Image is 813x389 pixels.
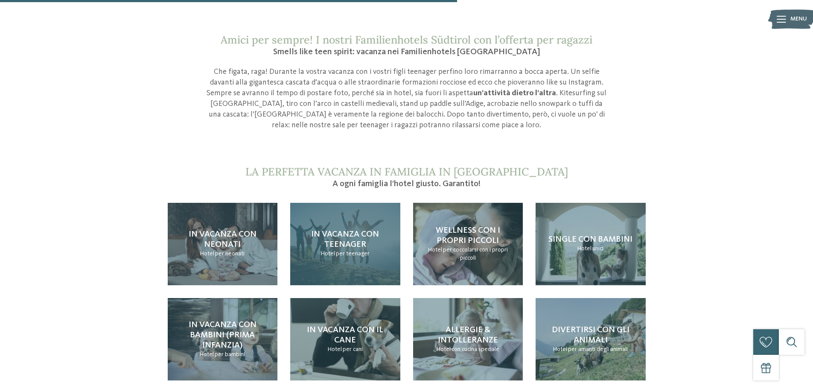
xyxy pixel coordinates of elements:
[215,251,245,257] span: per neonati
[343,346,363,352] span: per cani
[592,246,603,252] span: unici
[413,203,523,285] a: Progettate delle vacanze con i vostri figli teenager? Wellness con i propri piccoli Hotel per coc...
[273,48,540,56] span: Smells like teen spirit: vacanza nei Familienhotels [GEOGRAPHIC_DATA]
[307,326,383,345] span: In vacanza con il cane
[413,298,523,380] a: Progettate delle vacanze con i vostri figli teenager? Allergie & intolleranze Hotel con cucina sp...
[189,321,256,350] span: In vacanza con bambini (prima infanzia)
[443,247,508,261] span: per coccolarsi con i propri piccoli
[328,346,342,352] span: Hotel
[568,346,628,352] span: per amanti degli animali
[200,251,214,257] span: Hotel
[245,165,568,178] span: La perfetta vacanza in famiglia in [GEOGRAPHIC_DATA]
[290,298,400,380] a: Progettate delle vacanze con i vostri figli teenager? In vacanza con il cane Hotel per cani
[168,203,278,285] a: Progettate delle vacanze con i vostri figli teenager? In vacanza con neonati Hotel per neonati
[552,326,629,345] span: Divertirsi con gli animali
[221,33,592,47] span: Amici per sempre! I nostri Familienhotels Südtirol con l’offerta per ragazzi
[311,230,379,249] span: In vacanza con teenager
[536,203,646,285] a: Progettate delle vacanze con i vostri figli teenager? Single con bambini Hotel unici
[332,180,481,188] span: A ogni famiglia l’hotel giusto. Garantito!
[204,67,609,131] p: Che figata, raga! Durante la vostra vacanza con i vostri figli teenager perfino loro rimarranno a...
[536,298,646,380] a: Progettate delle vacanze con i vostri figli teenager? Divertirsi con gli animali Hotel per amanti...
[200,351,214,357] span: Hotel
[452,346,499,352] span: con cucina speciale
[428,247,442,253] span: Hotel
[473,89,556,97] strong: un’attività dietro l’altra
[577,246,592,252] span: Hotel
[548,235,632,244] span: Single con bambini
[189,230,256,249] span: In vacanza con neonati
[436,226,500,245] span: Wellness con i propri piccoli
[290,203,400,285] a: Progettate delle vacanze con i vostri figli teenager? In vacanza con teenager Hotel per teenager
[437,346,451,352] span: Hotel
[553,346,567,352] span: Hotel
[438,326,498,345] span: Allergie & intolleranze
[215,351,245,357] span: per bambini
[168,298,278,380] a: Progettate delle vacanze con i vostri figli teenager? In vacanza con bambini (prima infanzia) Hot...
[336,251,370,257] span: per teenager
[321,251,335,257] span: Hotel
